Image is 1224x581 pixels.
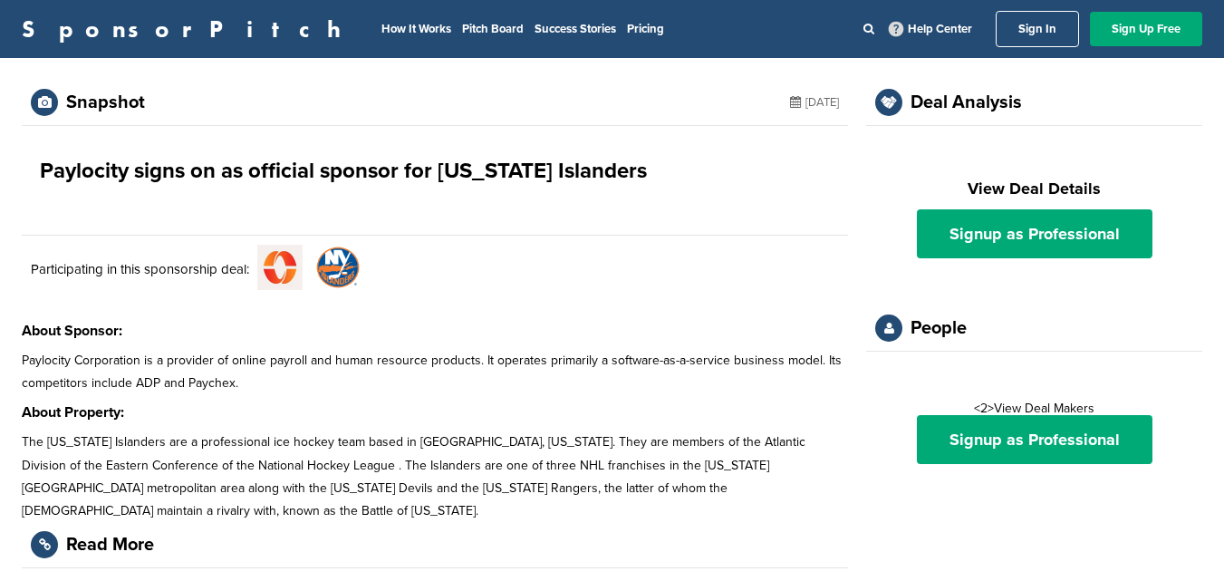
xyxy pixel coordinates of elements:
div: [DATE] [790,89,839,116]
p: Paylocity Corporation is a provider of online payroll and human resource products. It operates pr... [22,349,848,394]
h2: View Deal Details [884,177,1184,201]
h1: Paylocity signs on as official sponsor for [US_STATE] Islanders [40,155,647,188]
div: Snapshot [66,93,145,111]
a: Help Center [885,18,976,40]
a: Success Stories [535,22,616,36]
p: The [US_STATE] Islanders are a professional ice hockey team based in [GEOGRAPHIC_DATA], [US_STATE... [22,431,848,522]
div: People [911,319,967,337]
a: How It Works [381,22,451,36]
a: Sign Up Free [1090,12,1202,46]
a: Pricing [627,22,664,36]
a: Sign In [996,11,1079,47]
a: SponsorPitch [22,17,352,41]
a: Signup as Professional [917,209,1152,258]
a: Signup as Professional [917,415,1152,464]
div: Read More [66,536,154,554]
a: Pitch Board [462,22,524,36]
p: Participating in this sponsorship deal: [31,258,249,280]
div: <2>View Deal Makers [884,402,1184,464]
h3: About Property: [22,402,848,423]
img: Open uri20141112 64162 1syu8aw?1415807642 [315,246,361,289]
h3: About Sponsor: [22,320,848,342]
div: Deal Analysis [911,93,1022,111]
img: Plbeo0ob 400x400 [257,245,303,290]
